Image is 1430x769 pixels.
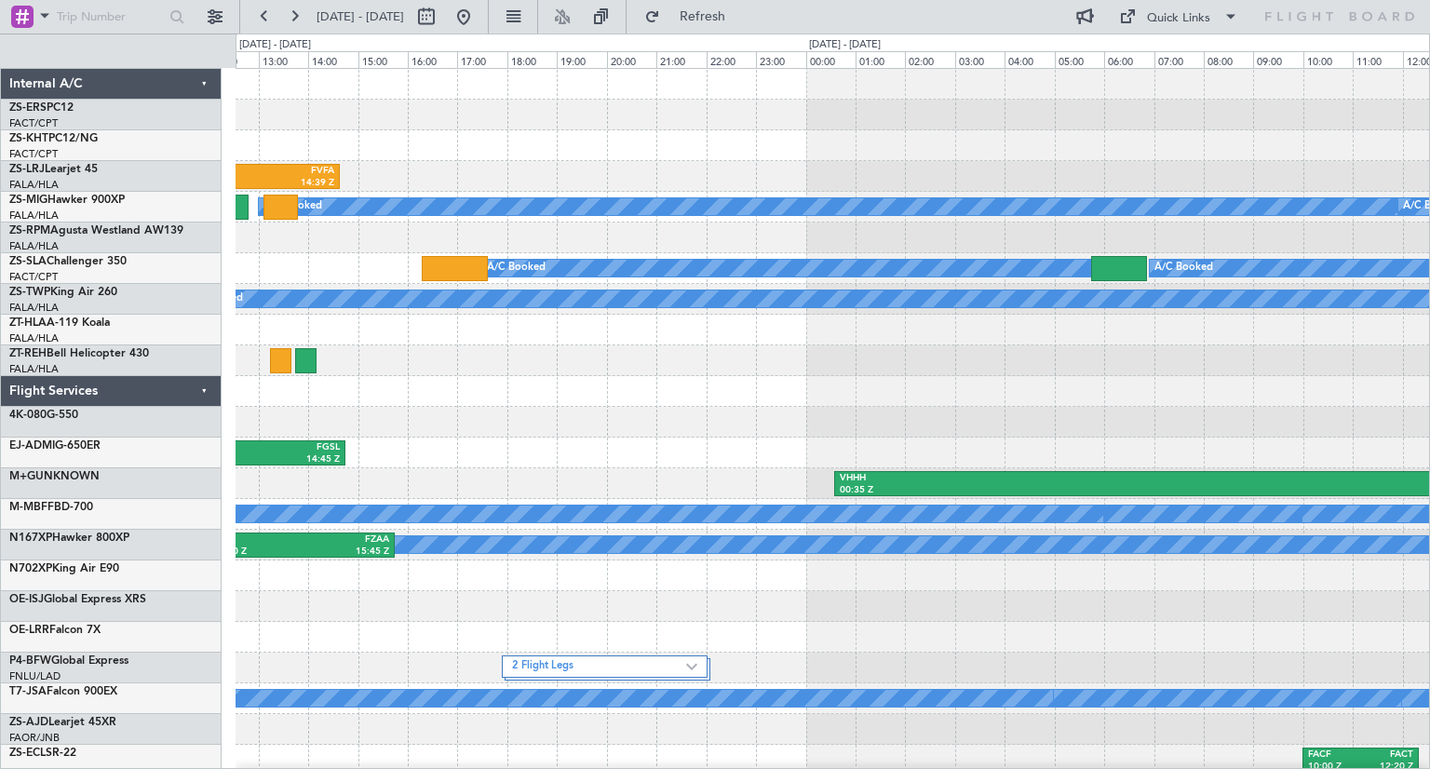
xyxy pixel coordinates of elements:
div: 04:00 [1005,51,1054,68]
a: N702XPKing Air E90 [9,563,119,574]
span: ZS-ECL [9,748,46,759]
span: 4K-080 [9,410,47,421]
div: 15:45 Z [302,546,389,559]
a: N167XPHawker 800XP [9,533,129,544]
div: 11:00 [1353,51,1402,68]
div: Quick Links [1147,9,1210,28]
span: N167XP [9,533,52,544]
div: 20:00 [607,51,656,68]
div: 12:00 Z [213,546,301,559]
a: FALA/HLA [9,209,59,223]
a: FACT/CPT [9,116,58,130]
div: FACF [1308,749,1361,762]
a: FALA/HLA [9,331,59,345]
div: A/C Booked [487,254,546,282]
div: 14:00 [308,51,357,68]
span: ZS-SLA [9,256,47,267]
a: ZS-AJDLearjet 45XR [9,717,116,728]
div: 17:00 [457,51,506,68]
div: 05:00 [1055,51,1104,68]
div: 16:00 [408,51,457,68]
a: ZS-SLAChallenger 350 [9,256,127,267]
div: A/C Booked [1154,254,1213,282]
span: M+G [9,471,35,482]
span: OE-ISJ [9,594,44,605]
span: ZS-TWP [9,287,50,298]
a: T7-JSAFalcon 900EX [9,686,117,697]
span: ZS-RPM [9,225,50,236]
div: 07:00 [1154,51,1204,68]
span: ZS-AJD [9,717,48,728]
label: 2 Flight Legs [512,659,685,675]
div: FZAA [302,533,389,546]
a: EJ-ADMIG-650ER [9,440,101,452]
div: 09:00 [1253,51,1302,68]
div: FVFA [262,165,334,178]
div: 15:00 [358,51,408,68]
a: FALA/HLA [9,239,59,253]
a: ZS-RPMAgusta Westland AW139 [9,225,183,236]
span: ZS-LRJ [9,164,45,175]
div: 03:00 [955,51,1005,68]
span: Refresh [664,10,742,23]
a: M+GUNKNOWN [9,471,100,482]
div: 01:00 [856,51,905,68]
div: [DATE] - [DATE] [809,37,881,53]
div: 21:00 [656,51,706,68]
a: FALA/HLA [9,362,59,376]
div: [DATE] - [DATE] [239,37,311,53]
a: ZT-REHBell Helicopter 430 [9,348,149,359]
span: T7-JSA [9,686,47,697]
a: FNLU/LAD [9,669,61,683]
a: ZT-HLAA-119 Koala [9,317,110,329]
span: EJ-ADMI [9,440,55,452]
div: 06:00 [1104,51,1153,68]
div: 13:00 [259,51,308,68]
a: ZS-MIGHawker 900XP [9,195,125,206]
span: [DATE] - [DATE] [317,8,404,25]
span: N702XP [9,563,52,574]
a: P4-BFWGlobal Express [9,655,128,667]
div: FALA [213,533,301,546]
div: 00:00 [806,51,856,68]
span: ZT-REH [9,348,47,359]
a: FALA/HLA [9,301,59,315]
div: 02:00 [905,51,954,68]
a: OE-ISJGlobal Express XRS [9,594,146,605]
a: FACT/CPT [9,270,58,284]
a: ZS-TWPKing Air 260 [9,287,117,298]
div: 23:00 [756,51,805,68]
span: ZS-KHT [9,133,48,144]
button: Quick Links [1110,2,1248,32]
span: ZT-HLA [9,317,47,329]
div: 08:00 [1204,51,1253,68]
div: 10:00 [1303,51,1353,68]
a: FACT/CPT [9,147,58,161]
input: Trip Number [57,3,164,31]
div: 19:00 [557,51,606,68]
a: FAOR/JNB [9,731,60,745]
img: arrow-gray.svg [686,663,697,670]
span: ZS-MIG [9,195,47,206]
span: P4-BFW [9,655,51,667]
a: OE-LRRFalcon 7X [9,625,101,636]
div: 22:00 [707,51,756,68]
button: Refresh [636,2,748,32]
a: FALA/HLA [9,178,59,192]
div: FGSL [227,441,340,454]
div: 14:39 Z [262,177,334,190]
a: 4K-080G-550 [9,410,78,421]
span: M-MBFF [9,502,54,513]
div: FACT [1360,749,1413,762]
div: 14:45 Z [227,453,340,466]
a: ZS-ECLSR-22 [9,748,76,759]
div: 18:00 [507,51,557,68]
a: ZS-KHTPC12/NG [9,133,98,144]
a: ZS-ERSPC12 [9,102,74,114]
a: M-MBFFBD-700 [9,502,93,513]
a: ZS-LRJLearjet 45 [9,164,98,175]
span: ZS-ERS [9,102,47,114]
span: OE-LRR [9,625,49,636]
